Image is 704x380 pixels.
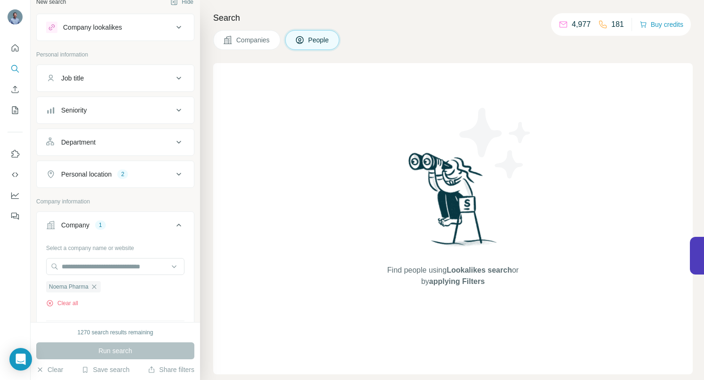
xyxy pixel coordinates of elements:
button: Department [37,131,194,154]
button: Feedback [8,208,23,225]
button: Company1 [37,214,194,240]
span: Lookalikes search [447,266,512,274]
img: Surfe Illustration - Stars [453,101,538,186]
div: 2 [117,170,128,178]
button: Clear all [46,299,78,307]
p: 181 [611,19,624,30]
div: Company [61,220,89,230]
p: Personal information [36,50,194,59]
span: Noema Pharma [49,283,88,291]
button: Use Surfe API [8,166,23,183]
div: Select a company name or website [46,240,184,252]
button: Job title [37,67,194,89]
button: Search [8,60,23,77]
div: Personal location [61,170,112,179]
button: Save search [81,365,129,374]
button: Clear [36,365,63,374]
div: Seniority [61,105,87,115]
button: Personal location2 [37,163,194,186]
button: My lists [8,102,23,119]
div: Company lookalikes [63,23,122,32]
button: Buy credits [640,18,683,31]
button: Company lookalikes [37,16,194,39]
div: 1270 search results remaining [78,328,153,337]
button: Use Surfe on LinkedIn [8,146,23,162]
img: Avatar [8,9,23,24]
span: People [308,35,330,45]
div: Job title [61,73,84,83]
img: Surfe Illustration - Woman searching with binoculars [404,150,502,255]
button: Dashboard [8,187,23,204]
div: Department [61,137,96,147]
span: Find people using or by [377,265,528,287]
p: Company information [36,197,194,206]
p: 4,977 [572,19,591,30]
h4: Search [213,11,693,24]
button: Enrich CSV [8,81,23,98]
div: Open Intercom Messenger [9,348,32,371]
button: Seniority [37,99,194,121]
button: Quick start [8,40,23,57]
span: applying Filters [429,277,485,285]
span: Companies [236,35,271,45]
div: 1 [95,221,106,229]
button: Share filters [148,365,194,374]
